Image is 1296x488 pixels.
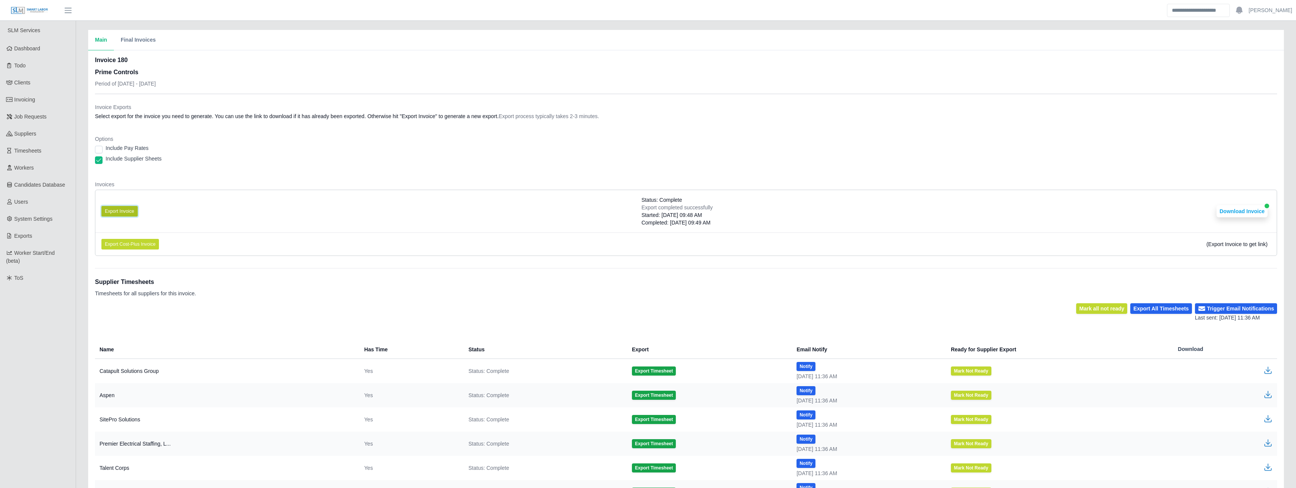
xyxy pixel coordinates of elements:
[468,367,509,375] span: Status: Complete
[468,416,509,423] span: Status: Complete
[6,250,55,264] span: Worker Start/End (beta)
[95,407,358,432] td: SitePro Solutions
[14,45,40,51] span: Dashboard
[95,135,1277,143] dt: Options
[95,278,196,287] h1: Supplier Timesheets
[797,410,815,419] button: Notify
[797,362,815,371] button: Notify
[14,233,32,239] span: Exports
[945,340,1172,359] th: Ready for Supplier Export
[641,204,713,211] div: Export completed successfully
[14,62,26,69] span: Todo
[797,421,939,429] div: [DATE] 11:36 AM
[88,30,114,50] button: Main
[106,144,149,152] label: Include Pay Rates
[358,340,462,359] th: Has Time
[1195,303,1277,314] button: Trigger Email Notifications
[632,415,676,424] button: Export Timesheet
[14,114,47,120] span: Job Requests
[468,464,509,472] span: Status: Complete
[101,206,138,217] button: Export Invoice
[11,6,48,15] img: SLM Logo
[358,407,462,432] td: Yes
[1249,6,1292,14] a: [PERSON_NAME]
[14,148,42,154] span: Timesheets
[14,131,36,137] span: Suppliers
[1130,303,1192,314] button: Export All Timesheets
[95,456,358,480] td: Talent Corps
[797,435,815,444] button: Notify
[8,27,40,33] span: SLM Services
[499,113,599,119] span: Export process typically takes 2-3 minutes.
[1206,241,1268,247] span: (Export Invoice to get link)
[632,439,676,448] button: Export Timesheet
[626,340,790,359] th: Export
[632,366,676,376] button: Export Timesheet
[358,456,462,480] td: Yes
[951,415,991,424] button: Mark Not Ready
[14,199,28,205] span: Users
[95,359,358,384] td: Catapult Solutions Group
[462,340,626,359] th: Status
[797,445,939,453] div: [DATE] 11:36 AM
[106,155,162,162] label: Include Supplier Sheets
[14,97,35,103] span: Invoicing
[797,397,939,404] div: [DATE] 11:36 AM
[95,103,1277,111] dt: Invoice Exports
[14,80,31,86] span: Clients
[951,439,991,448] button: Mark Not Ready
[797,373,939,380] div: [DATE] 11:36 AM
[797,386,815,395] button: Notify
[358,359,462,384] td: Yes
[95,181,1277,188] dt: Invoices
[790,340,945,359] th: Email Notify
[95,56,156,65] h2: Invoice 180
[14,275,23,281] span: ToS
[101,239,159,249] button: Export Cost-Plus Invoice
[358,432,462,456] td: Yes
[1076,303,1127,314] button: Mark all not ready
[95,80,156,87] p: Period of [DATE] - [DATE]
[1217,205,1268,217] button: Download Invoice
[14,165,34,171] span: Workers
[951,366,991,376] button: Mark Not Ready
[951,391,991,400] button: Mark Not Ready
[797,459,815,468] button: Notify
[14,216,53,222] span: System Settings
[95,383,358,407] td: Aspen
[95,432,358,456] td: Premier Electrical Staffing, L...
[95,340,358,359] th: Name
[797,469,939,477] div: [DATE] 11:36 AM
[1217,208,1268,214] a: Download Invoice
[632,391,676,400] button: Export Timesheet
[14,182,65,188] span: Candidates Database
[95,290,196,297] p: Timesheets for all suppliers for this invoice.
[632,463,676,472] button: Export Timesheet
[1172,340,1277,359] th: Download
[358,383,462,407] td: Yes
[468,440,509,447] span: Status: Complete
[1195,314,1277,322] div: Last sent: [DATE] 11:36 AM
[641,219,713,226] div: Completed: [DATE] 09:49 AM
[468,391,509,399] span: Status: Complete
[641,196,682,204] span: Status: Complete
[951,463,991,472] button: Mark Not Ready
[641,211,713,219] div: Started: [DATE] 09:48 AM
[114,30,163,50] button: Final Invoices
[95,112,1277,120] dd: Select export for the invoice you need to generate. You can use the link to download if it has al...
[1167,4,1230,17] input: Search
[95,68,156,77] h3: Prime Controls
